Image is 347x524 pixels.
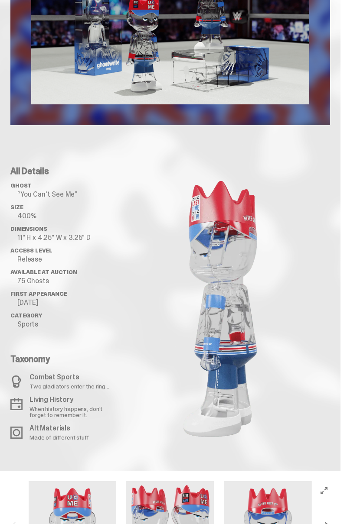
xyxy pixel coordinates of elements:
[10,355,112,363] p: Taxonomy
[319,485,329,496] button: View full-screen
[10,268,77,276] span: Available at Auction
[10,182,32,189] span: ghost
[29,383,109,389] p: Two gladiators enter the ring...
[29,374,109,381] p: Combat Sports
[10,312,42,319] span: Category
[17,299,117,306] p: [DATE]
[10,290,67,298] span: First Appearance
[29,425,89,432] p: Alt Materials
[17,321,117,328] p: Sports
[29,396,112,403] p: Living History
[29,434,89,440] p: Made of different stuff
[10,204,23,211] span: Size
[29,406,112,418] p: When history happens, don't forget to remember it.
[17,213,117,220] p: 400%
[10,225,47,233] span: Dimensions
[10,247,52,254] span: Access Level
[17,234,117,241] p: 11" H x 4.25" W x 3.25" D
[10,167,117,175] p: All Details
[17,191,117,198] p: “You Can't See Me”
[17,278,117,285] p: 75 Ghosts
[17,256,117,263] p: Release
